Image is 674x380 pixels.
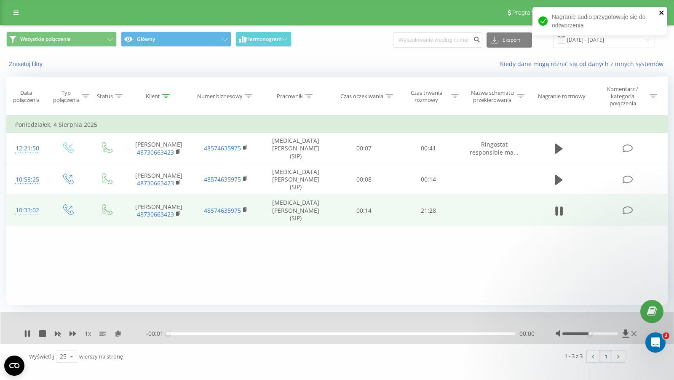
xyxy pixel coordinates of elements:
div: Typ połączenia [53,89,80,104]
button: Zresetuj filtry [6,60,47,68]
span: Wszystkie połączenia [20,36,71,43]
button: Harmonogram [235,32,292,47]
div: Status [97,93,113,100]
div: Klient [146,93,160,100]
div: 25 [60,352,67,361]
div: Pracownik [277,93,303,100]
td: [MEDICAL_DATA][PERSON_NAME] (SIP) [259,164,332,195]
div: Nagranie audio przygotowuje się do odtworzenia [532,7,667,35]
div: Accessibility label [588,332,592,335]
td: [PERSON_NAME] [125,164,192,195]
span: Ringostat responsible ma... [470,140,519,156]
a: 48574635975 [204,206,241,214]
td: 00:08 [332,164,396,195]
div: Nagranie rozmowy [538,93,586,100]
td: [MEDICAL_DATA][PERSON_NAME] (SIP) [259,195,332,226]
div: Komentarz / kategoria połączenia [598,86,647,107]
div: 1 - 3 z 3 [564,352,583,360]
div: 10:58:25 [15,171,40,188]
div: 12:21:50 [15,140,40,157]
a: 48574635975 [204,175,241,183]
div: Numer biznesowy [197,93,243,100]
a: 48730663423 [137,179,174,187]
span: - 00:01 [146,329,168,338]
button: Open CMP widget [4,356,24,376]
span: Wyświetlij [29,353,54,360]
div: Czas oczekiwania [340,93,383,100]
div: Nazwa schematu przekierowania [470,89,515,104]
td: 21:28 [396,195,461,226]
span: Harmonogram [246,36,281,42]
a: 48730663423 [137,210,174,218]
span: 2 [663,332,669,339]
iframe: Intercom live chat [645,332,666,353]
div: Czas trwania rozmowy [404,89,449,104]
a: 48574635975 [204,144,241,152]
div: 10:33:02 [15,202,40,219]
span: wierszy na stronę [79,353,123,360]
td: 00:07 [332,133,396,164]
button: Główny [121,32,231,47]
td: 00:14 [396,164,461,195]
td: [PERSON_NAME] [125,195,192,226]
button: Wszystkie połączenia [6,32,117,47]
input: Wyszukiwanie według numeru [393,32,482,48]
span: Program poleceń [512,9,557,16]
a: Kiedy dane mogą różnić się od danych z innych systemów [500,60,668,68]
button: Eksport [487,32,532,48]
span: 00:00 [519,329,535,338]
span: 1 x [85,329,91,338]
td: 00:41 [396,133,461,164]
a: 1 [599,351,612,362]
td: [PERSON_NAME] [125,133,192,164]
td: 00:14 [332,195,396,226]
td: [MEDICAL_DATA][PERSON_NAME] (SIP) [259,133,332,164]
button: close [659,9,665,17]
div: Data połączenia [7,89,45,104]
div: Accessibility label [166,332,169,335]
a: 48730663423 [137,148,174,156]
td: Poniedziałek, 4 Sierpnia 2025 [7,116,668,133]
